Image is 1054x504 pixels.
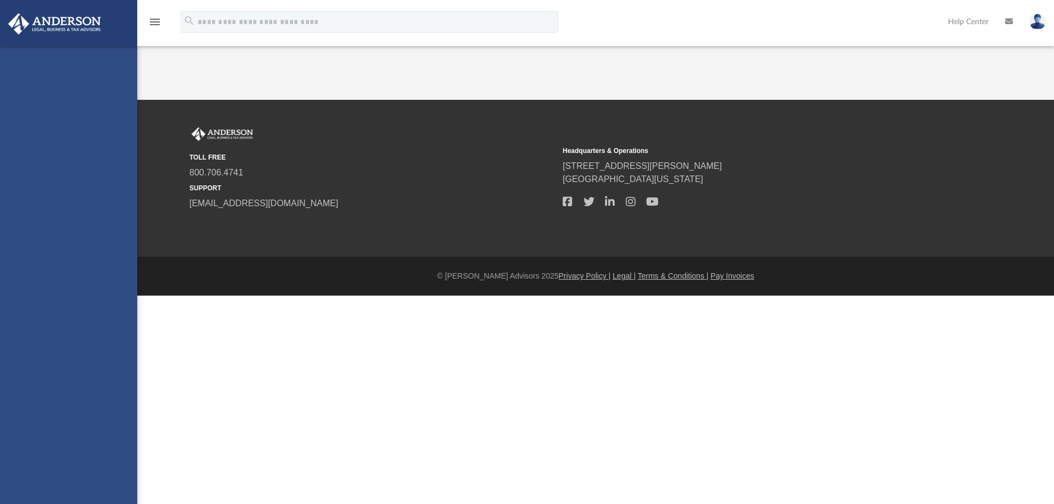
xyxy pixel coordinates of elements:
a: 800.706.4741 [189,168,243,177]
small: SUPPORT [189,183,555,193]
small: Headquarters & Operations [563,146,928,156]
i: search [183,15,195,27]
a: [STREET_ADDRESS][PERSON_NAME] [563,161,722,171]
a: menu [148,21,161,29]
img: User Pic [1029,14,1046,30]
img: Anderson Advisors Platinum Portal [5,13,104,35]
img: Anderson Advisors Platinum Portal [189,127,255,141]
a: Pay Invoices [710,271,754,280]
a: [EMAIL_ADDRESS][DOMAIN_NAME] [189,199,338,208]
div: © [PERSON_NAME] Advisors 2025 [137,270,1054,282]
a: Terms & Conditions | [638,271,709,280]
a: [GEOGRAPHIC_DATA][US_STATE] [563,174,703,184]
a: Privacy Policy | [559,271,611,280]
small: TOLL FREE [189,152,555,162]
a: Legal | [613,271,636,280]
i: menu [148,15,161,29]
